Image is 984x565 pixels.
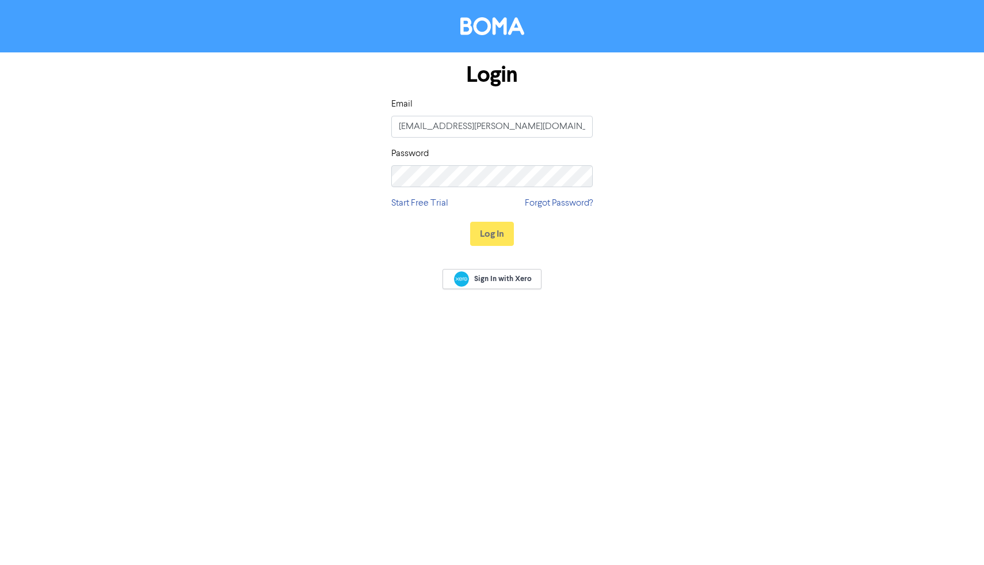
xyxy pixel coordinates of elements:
h1: Login [391,62,593,88]
img: Xero logo [454,271,469,287]
button: Log In [470,222,514,246]
a: Sign In with Xero [443,269,541,289]
img: BOMA Logo [460,17,524,35]
label: Password [391,147,429,161]
a: Start Free Trial [391,196,448,210]
label: Email [391,97,413,111]
span: Sign In with Xero [474,274,532,284]
a: Forgot Password? [525,196,593,210]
